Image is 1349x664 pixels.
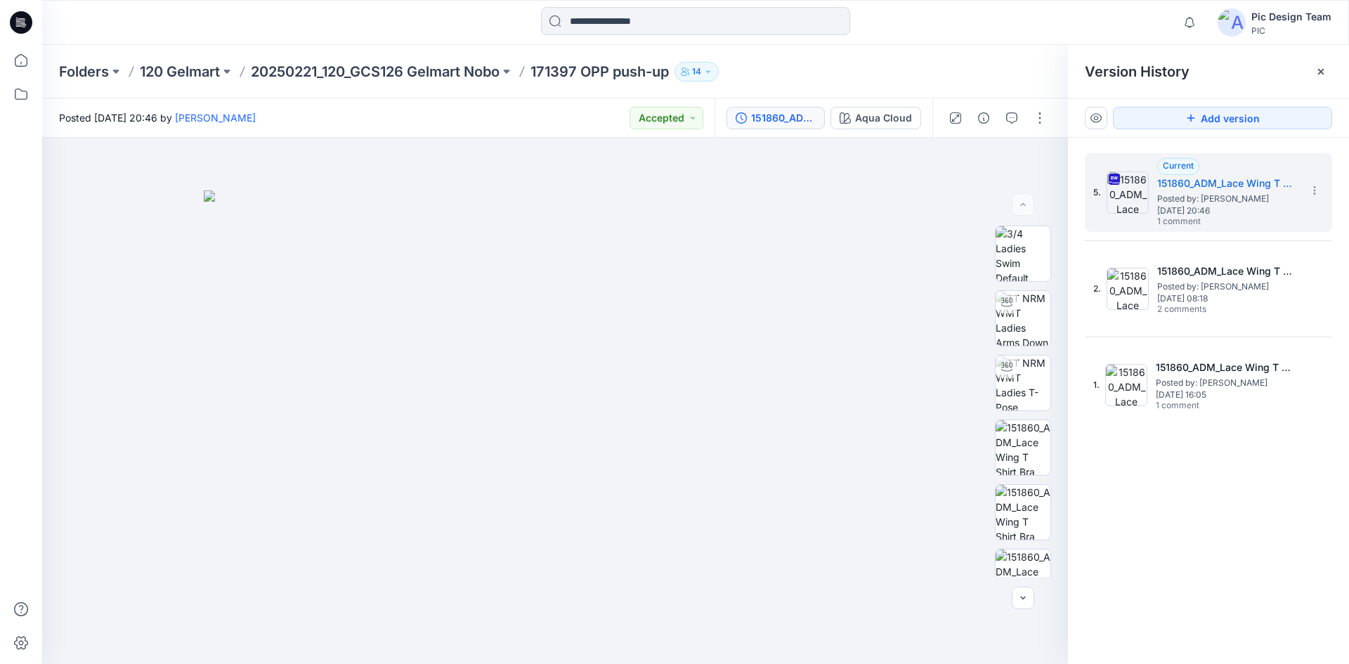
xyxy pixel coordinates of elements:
a: 120 Gelmart [140,62,220,82]
button: Close [1315,66,1327,77]
img: 151860_ADM_Lace Wing T Shirt Bra 1_Aqua Cloud_Left [996,485,1050,540]
img: 151860_ADM_Lace Wing T Shirt Bra [1105,364,1147,406]
button: Show Hidden Versions [1085,107,1107,129]
a: [PERSON_NAME] [175,112,256,124]
span: [DATE] 16:05 [1156,390,1296,400]
a: 20250221_120_GCS126 Gelmart Nobo [251,62,500,82]
span: 2 comments [1157,304,1256,315]
img: avatar [1218,8,1246,37]
img: TT NRM WMT Ladies T-Pose [996,356,1050,410]
span: Current [1163,160,1194,171]
h5: 151860_ADM_Lace Wing T Shirt Bra [1156,359,1296,376]
span: Posted [DATE] 20:46 by [59,110,256,125]
div: Pic Design Team [1251,8,1331,25]
span: Posted by: Phoebe Love [1156,376,1296,390]
button: Details [972,107,995,129]
span: 1 comment [1157,216,1256,228]
span: 5. [1093,186,1101,199]
span: 1 comment [1156,401,1254,412]
button: Add version [1113,107,1332,129]
div: PIC [1251,25,1331,36]
div: 151860_ADM_Lace Wing T Shirt Bra_V3 [751,110,816,126]
img: 151860_ADM_Lace Wing T Shirt Bra 1_Aqua Cloud_Back [996,549,1050,604]
h5: 151860_ADM_Lace Wing T Shirt Bra_V2 [1157,263,1298,280]
img: 3/4 Ladies Swim Default [996,226,1050,281]
h5: 151860_ADM_Lace Wing T Shirt Bra_V3 [1157,175,1298,192]
button: Aqua Cloud [830,107,921,129]
img: 151860_ADM_Lace Wing T Shirt Bra 1_Aqua Cloud_Front [996,420,1050,475]
span: Posted by: Phoebe Love [1157,192,1298,206]
div: Aqua Cloud [855,110,912,126]
button: 151860_ADM_Lace Wing T Shirt Bra_V3 [726,107,825,129]
a: Folders [59,62,109,82]
img: TT NRM WMT Ladies Arms Down [996,291,1050,346]
img: 151860_ADM_Lace Wing T Shirt Bra_V3 [1107,171,1149,214]
img: 151860_ADM_Lace Wing T Shirt Bra_V2 [1107,268,1149,310]
span: Version History [1085,63,1190,80]
p: 171397 OPP push-up [530,62,669,82]
span: [DATE] 20:46 [1157,206,1298,216]
span: [DATE] 08:18 [1157,294,1298,304]
span: Posted by: Phoebe Love [1157,280,1298,294]
span: 2. [1093,282,1101,295]
span: 1. [1093,379,1100,391]
p: 14 [692,64,701,79]
button: 14 [674,62,719,82]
